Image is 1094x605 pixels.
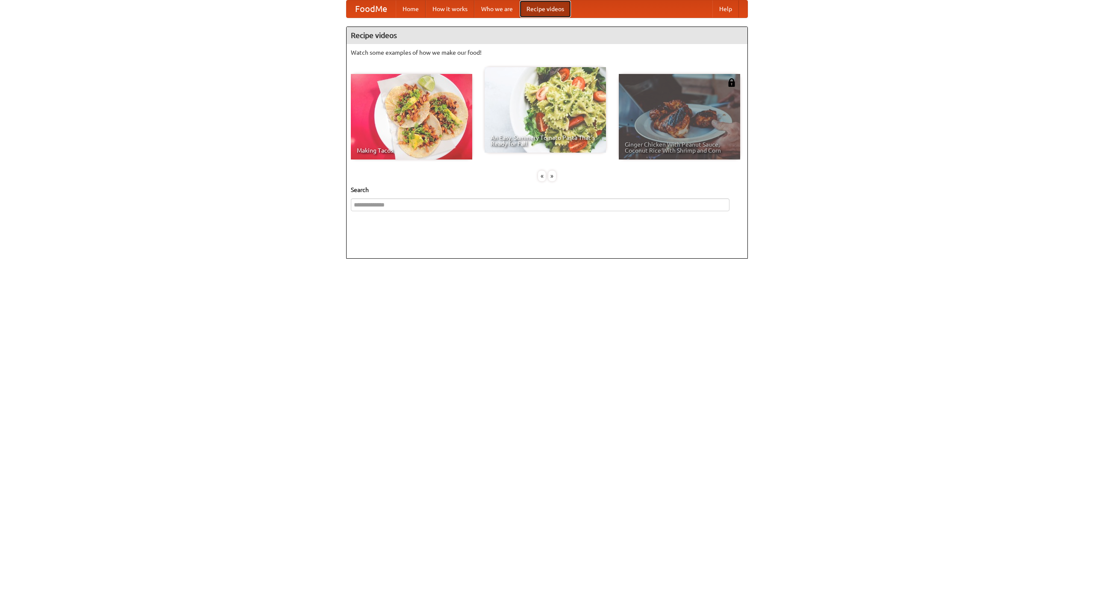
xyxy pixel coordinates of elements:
a: FoodMe [347,0,396,18]
h5: Search [351,186,743,194]
span: An Easy, Summery Tomato Pasta That's Ready for Fall [491,135,600,147]
div: « [538,171,546,181]
a: Who we are [474,0,520,18]
p: Watch some examples of how we make our food! [351,48,743,57]
img: 483408.png [727,78,736,87]
a: Home [396,0,426,18]
h4: Recipe videos [347,27,747,44]
span: Making Tacos [357,148,466,153]
a: How it works [426,0,474,18]
div: » [548,171,556,181]
a: An Easy, Summery Tomato Pasta That's Ready for Fall [485,67,606,153]
a: Help [712,0,739,18]
a: Recipe videos [520,0,571,18]
a: Making Tacos [351,74,472,159]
